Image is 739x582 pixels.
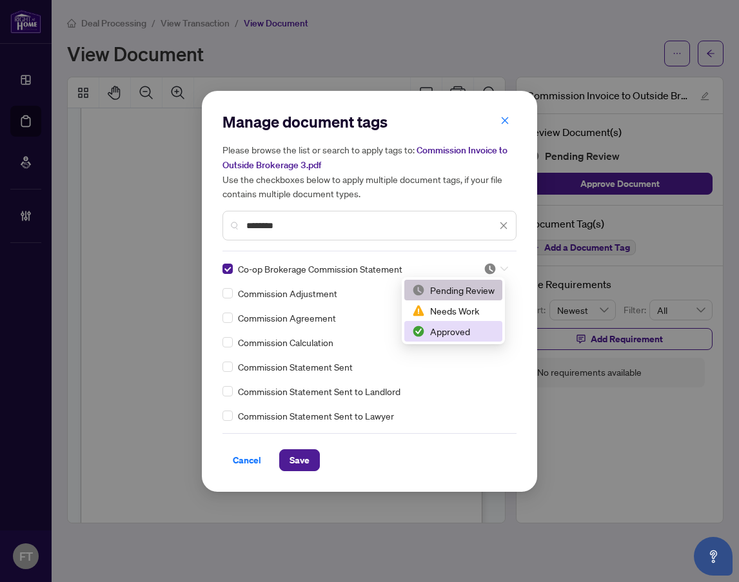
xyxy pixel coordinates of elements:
[412,324,495,338] div: Approved
[412,304,495,318] div: Needs Work
[499,221,508,230] span: close
[238,311,336,325] span: Commission Agreement
[279,449,320,471] button: Save
[412,283,495,297] div: Pending Review
[412,304,425,317] img: status
[404,300,502,321] div: Needs Work
[404,321,502,342] div: Approved
[238,335,333,349] span: Commission Calculation
[238,360,353,374] span: Commission Statement Sent
[412,325,425,338] img: status
[238,286,337,300] span: Commission Adjustment
[222,449,271,471] button: Cancel
[222,142,517,200] h5: Please browse the list or search to apply tags to: Use the checkboxes below to apply multiple doc...
[484,262,497,275] img: status
[694,537,733,576] button: Open asap
[412,284,425,296] img: status
[222,144,507,171] span: Commission Invoice to Outside Brokerage 3.pdf
[500,116,509,125] span: close
[238,262,402,276] span: Co-op Brokerage Commission Statement
[404,280,502,300] div: Pending Review
[238,409,394,423] span: Commission Statement Sent to Lawyer
[484,262,508,275] span: Pending Review
[290,450,310,470] span: Save
[233,450,261,470] span: Cancel
[222,112,517,132] h2: Manage document tags
[238,384,400,398] span: Commission Statement Sent to Landlord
